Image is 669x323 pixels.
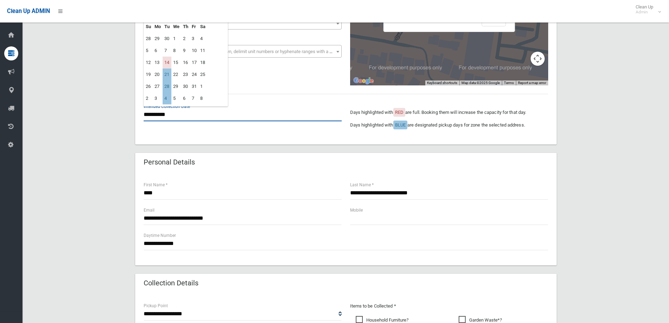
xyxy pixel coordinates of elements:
td: 6 [153,45,163,57]
td: 31 [190,80,198,92]
span: BLUE [395,122,406,128]
td: 30 [181,80,190,92]
td: 12 [144,57,153,69]
td: 23 [181,69,190,80]
a: Report a map error [518,81,546,85]
td: 4 [198,33,207,45]
td: 3 [190,33,198,45]
button: Map camera controls [531,52,545,66]
header: Collection Details [135,276,207,290]
td: 29 [153,33,163,45]
td: 1 [198,80,207,92]
td: 30 [163,33,171,45]
td: 28 [144,33,153,45]
td: 17 [190,57,198,69]
td: 7 [190,92,198,104]
td: 22 [171,69,181,80]
td: 9 [181,45,190,57]
p: Days highlighted with are designated pickup days for zone the selected address. [350,121,548,129]
td: 27 [153,80,163,92]
td: 8 [171,45,181,57]
th: Su [144,21,153,33]
span: Clean Up ADMIN [7,8,50,14]
a: Open this area in Google Maps (opens a new window) [352,76,375,85]
td: 7 [163,45,171,57]
button: Keyboard shortcuts [427,80,457,85]
span: Clean Up [632,4,660,15]
td: 16 [181,57,190,69]
p: Days highlighted with are full. Booking them will increase the capacity for that day. [350,108,548,117]
th: Fr [190,21,198,33]
th: Tu [163,21,171,33]
td: 14 [163,57,171,69]
th: Mo [153,21,163,33]
td: 1 [171,33,181,45]
td: 18 [198,57,207,69]
td: 4 [163,92,171,104]
a: Terms (opens in new tab) [504,81,514,85]
span: Select the unit number from the dropdown, delimit unit numbers or hyphenate ranges with a comma [148,49,345,54]
td: 5 [144,45,153,57]
td: 21 [163,69,171,80]
td: 5 [171,92,181,104]
td: 26 [144,80,153,92]
td: 19 [144,69,153,80]
td: 13 [153,57,163,69]
td: 3 [153,92,163,104]
span: 2A [145,19,340,28]
td: 11 [198,45,207,57]
span: RED [395,110,404,115]
td: 28 [163,80,171,92]
p: Items to be Collected * [350,302,548,310]
td: 8 [198,92,207,104]
td: 2 [181,33,190,45]
td: 29 [171,80,181,92]
small: Admin [636,9,653,15]
td: 6 [181,92,190,104]
td: 20 [153,69,163,80]
th: We [171,21,181,33]
th: Sa [198,21,207,33]
td: 25 [198,69,207,80]
td: 2 [144,92,153,104]
td: 10 [190,45,198,57]
img: Google [352,76,375,85]
span: 2A [144,17,342,30]
td: 24 [190,69,198,80]
th: Th [181,21,190,33]
span: Map data ©2025 Google [461,81,500,85]
header: Personal Details [135,155,203,169]
td: 15 [171,57,181,69]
